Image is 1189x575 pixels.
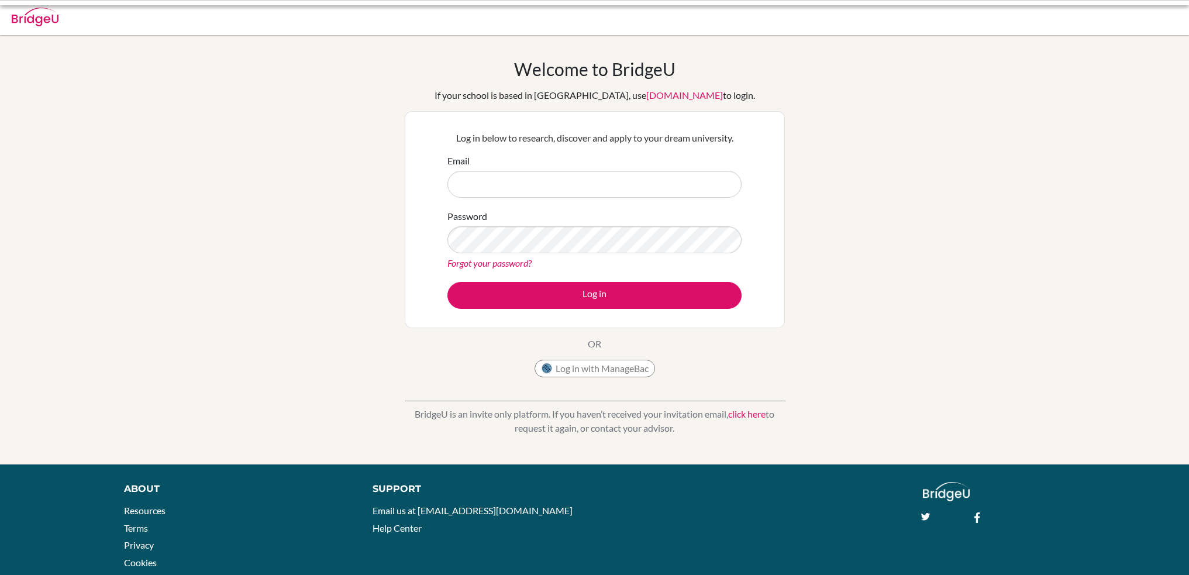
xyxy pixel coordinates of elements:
[435,88,755,102] div: If your school is based in [GEOGRAPHIC_DATA], use to login.
[447,131,742,145] p: Log in below to research, discover and apply to your dream university.
[588,337,601,351] p: OR
[373,505,573,516] a: Email us at [EMAIL_ADDRESS][DOMAIN_NAME]
[923,482,970,501] img: logo_white@2x-f4f0deed5e89b7ecb1c2cc34c3e3d731f90f0f143d5ea2071677605dd97b5244.png
[124,539,154,550] a: Privacy
[728,408,766,419] a: click here
[447,154,470,168] label: Email
[124,522,148,533] a: Terms
[514,58,676,80] h1: Welcome to BridgeU
[124,505,166,516] a: Resources
[373,522,422,533] a: Help Center
[12,8,58,26] img: Bridge-U
[447,257,532,268] a: Forgot your password?
[646,89,723,101] a: [DOMAIN_NAME]
[447,209,487,223] label: Password
[124,557,157,568] a: Cookies
[535,360,655,377] button: Log in with ManageBac
[447,282,742,309] button: Log in
[373,482,581,496] div: Support
[124,482,346,496] div: About
[405,407,785,435] p: BridgeU is an invite only platform. If you haven’t received your invitation email, to request it ...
